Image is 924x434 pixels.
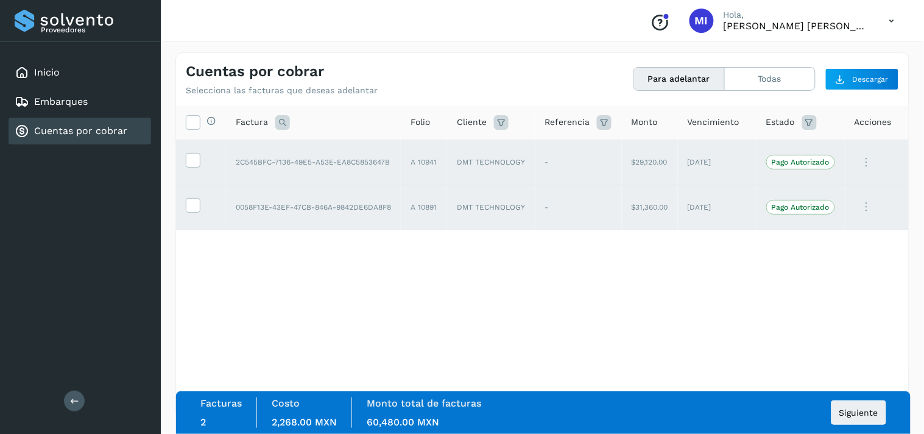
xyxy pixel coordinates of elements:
p: Selecciona las facturas que deseas adelantar [186,85,378,96]
span: Acciones [855,116,892,129]
td: [DATE] [678,185,756,230]
span: 2 [200,416,206,428]
label: Facturas [200,397,242,409]
span: Factura [236,116,268,129]
span: Cliente [457,116,487,129]
td: - [535,140,621,185]
a: Inicio [34,66,60,78]
td: A 10891 [401,185,447,230]
h4: Cuentas por cobrar [186,63,324,80]
p: Pago Autorizado [772,203,830,212]
div: Embarques [9,88,151,115]
td: A 10941 [401,140,447,185]
label: Costo [272,397,300,409]
td: $31,360.00 [622,185,678,230]
span: 60,480.00 MXN [367,416,439,428]
td: 2C545BFC-7136-49E5-A53E-EA8C5853647B [226,140,401,185]
span: 2,268.00 MXN [272,416,337,428]
td: [DATE] [678,140,756,185]
p: Hola, [724,10,870,20]
span: Siguiente [839,408,878,417]
label: Monto total de facturas [367,397,481,409]
a: Cuentas por cobrar [34,125,127,137]
p: Proveedores [41,26,146,34]
button: Siguiente [831,400,886,425]
span: Folio [411,116,430,129]
span: Descargar [853,74,889,85]
button: Para adelantar [634,68,725,90]
a: Embarques [34,96,88,107]
td: $29,120.00 [622,140,678,185]
td: - [535,185,621,230]
p: Pago Autorizado [772,158,830,166]
div: Inicio [9,59,151,86]
button: Todas [725,68,815,90]
button: Descargar [825,68,899,90]
td: 0058F13E-43EF-47CB-846A-9842DE6DA8F8 [226,185,401,230]
span: Monto [632,116,658,129]
td: DMT TECHNOLOGY [447,140,535,185]
p: Magda Imelda Ramos Gelacio [724,20,870,32]
div: Cuentas por cobrar [9,118,151,144]
td: DMT TECHNOLOGY [447,185,535,230]
span: Estado [766,116,795,129]
span: Referencia [545,116,590,129]
span: Vencimiento [688,116,739,129]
